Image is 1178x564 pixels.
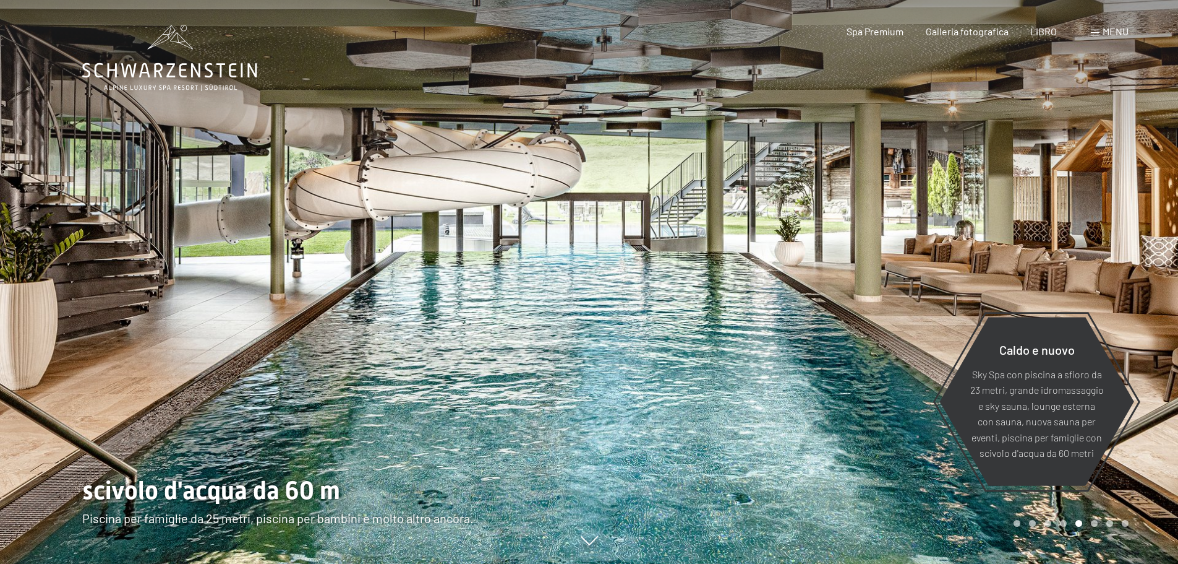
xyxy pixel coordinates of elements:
div: Carousel Page 5 (Current Slide) [1075,520,1082,527]
font: Caldo e nuovo [999,342,1075,357]
div: Pagina 3 della giostra [1044,520,1051,527]
div: Carosello Pagina 2 [1029,520,1036,527]
div: Carousel Page 7 [1106,520,1113,527]
a: Caldo e nuovo Sky Spa con piscina a sfioro da 23 metri, grande idromassaggio e sky sauna, lounge ... [939,316,1135,487]
div: Paginazione carosello [1009,520,1129,527]
font: Sky Spa con piscina a sfioro da 23 metri, grande idromassaggio e sky sauna, lounge esterna con sa... [970,368,1104,459]
div: Carousel Page 6 [1091,520,1098,527]
a: Spa Premium [847,25,903,37]
a: LIBRO [1030,25,1057,37]
div: Carousel Page 1 [1014,520,1020,527]
div: Carousel Page 4 [1060,520,1067,527]
div: Carousel Page 8 [1122,520,1129,527]
a: Galleria fotografica [926,25,1009,37]
font: menu [1103,25,1129,37]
